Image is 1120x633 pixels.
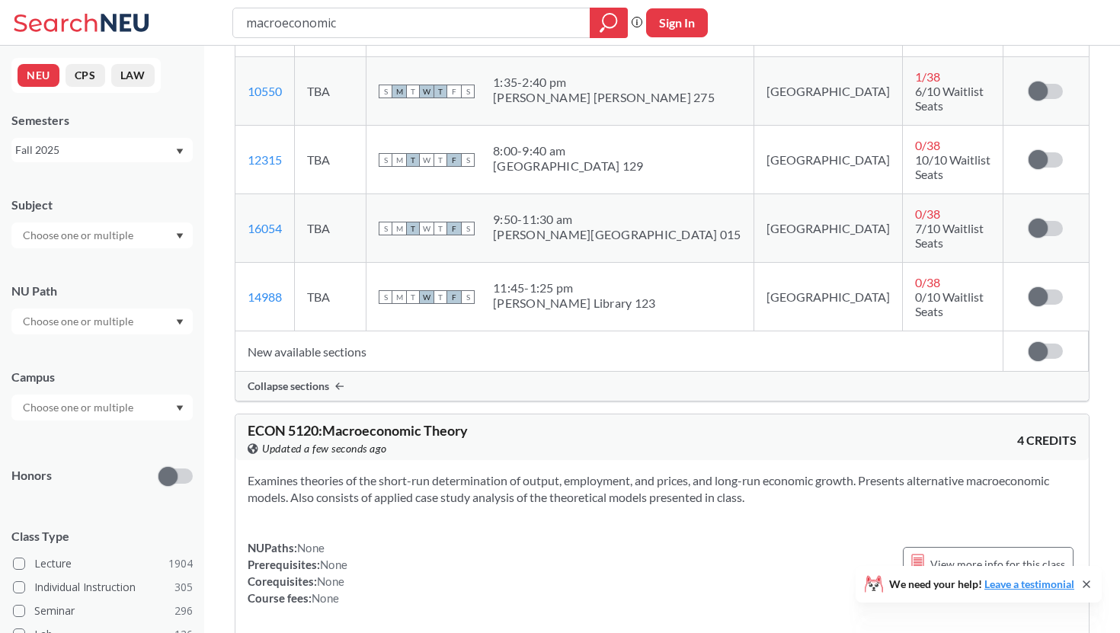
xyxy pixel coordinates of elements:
span: 1904 [168,555,193,572]
svg: magnifying glass [600,12,618,34]
span: View more info for this class [930,555,1065,574]
span: 305 [174,579,193,596]
div: Fall 2025 [15,142,174,158]
span: S [379,85,392,98]
td: TBA [295,263,366,331]
td: New available sections [235,331,1003,372]
span: 0 / 38 [915,138,940,152]
div: Collapse sections [235,372,1089,401]
td: TBA [295,126,366,194]
span: F [447,85,461,98]
input: Choose one or multiple [15,398,143,417]
span: W [420,290,434,304]
span: S [379,290,392,304]
div: [PERSON_NAME] [PERSON_NAME] 275 [493,90,715,105]
span: 10/10 Waitlist Seats [915,152,990,181]
button: LAW [111,64,155,87]
div: 9:50 - 11:30 am [493,212,741,227]
label: Lecture [13,554,193,574]
span: F [447,290,461,304]
section: Examines theories of the short-run determination of output, employment, and prices, and long-run ... [248,472,1077,506]
a: 14988 [248,289,282,304]
span: S [461,153,475,167]
td: [GEOGRAPHIC_DATA] [754,194,902,263]
button: Sign In [646,8,708,37]
input: Choose one or multiple [15,312,143,331]
input: Class, professor, course number, "phrase" [245,10,579,36]
span: 0 / 38 [915,206,940,221]
span: 4 CREDITS [1017,432,1077,449]
div: Semesters [11,112,193,129]
span: F [447,222,461,235]
label: Seminar [13,601,193,621]
svg: Dropdown arrow [176,233,184,239]
td: [GEOGRAPHIC_DATA] [754,57,902,126]
span: T [434,153,447,167]
span: W [420,222,434,235]
span: S [461,290,475,304]
span: T [406,153,420,167]
span: 1 / 38 [915,69,940,84]
div: magnifying glass [590,8,628,38]
p: Honors [11,467,52,484]
div: Subject [11,197,193,213]
a: 10550 [248,84,282,98]
span: None [297,541,325,555]
svg: Dropdown arrow [176,319,184,325]
span: W [420,85,434,98]
div: Campus [11,369,193,385]
span: M [392,290,406,304]
div: [GEOGRAPHIC_DATA] 129 [493,158,643,174]
span: T [406,290,420,304]
span: None [312,591,339,605]
div: NU Path [11,283,193,299]
span: Updated a few seconds ago [262,440,387,457]
span: S [379,153,392,167]
div: [PERSON_NAME][GEOGRAPHIC_DATA] 015 [493,227,741,242]
td: TBA [295,194,366,263]
span: 0 / 38 [915,275,940,289]
div: Dropdown arrow [11,222,193,248]
span: M [392,222,406,235]
span: 7/10 Waitlist Seats [915,221,984,250]
span: S [379,222,392,235]
span: 6/10 Waitlist Seats [915,84,984,113]
span: T [434,290,447,304]
span: None [320,558,347,571]
input: Choose one or multiple [15,226,143,245]
div: Fall 2025Dropdown arrow [11,138,193,162]
span: None [317,574,344,588]
span: W [420,153,434,167]
span: T [434,222,447,235]
div: Dropdown arrow [11,309,193,334]
svg: Dropdown arrow [176,149,184,155]
label: Individual Instruction [13,577,193,597]
a: 16054 [248,221,282,235]
div: [PERSON_NAME] Library 123 [493,296,655,311]
span: 0/10 Waitlist Seats [915,289,984,318]
span: T [406,85,420,98]
span: S [461,85,475,98]
span: Collapse sections [248,379,329,393]
span: F [447,153,461,167]
button: CPS [66,64,105,87]
span: Class Type [11,528,193,545]
div: 1:35 - 2:40 pm [493,75,715,90]
div: NUPaths: Prerequisites: Corequisites: Course fees: [248,539,347,606]
button: NEU [18,64,59,87]
a: 12315 [248,152,282,167]
span: We need your help! [889,579,1074,590]
span: ECON 5120 : Macroeconomic Theory [248,422,468,439]
span: 296 [174,603,193,619]
span: T [406,222,420,235]
span: M [392,153,406,167]
td: [GEOGRAPHIC_DATA] [754,126,902,194]
td: [GEOGRAPHIC_DATA] [754,263,902,331]
div: Dropdown arrow [11,395,193,420]
div: 8:00 - 9:40 am [493,143,643,158]
span: S [461,222,475,235]
td: TBA [295,57,366,126]
span: T [434,85,447,98]
a: Leave a testimonial [984,577,1074,590]
svg: Dropdown arrow [176,405,184,411]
